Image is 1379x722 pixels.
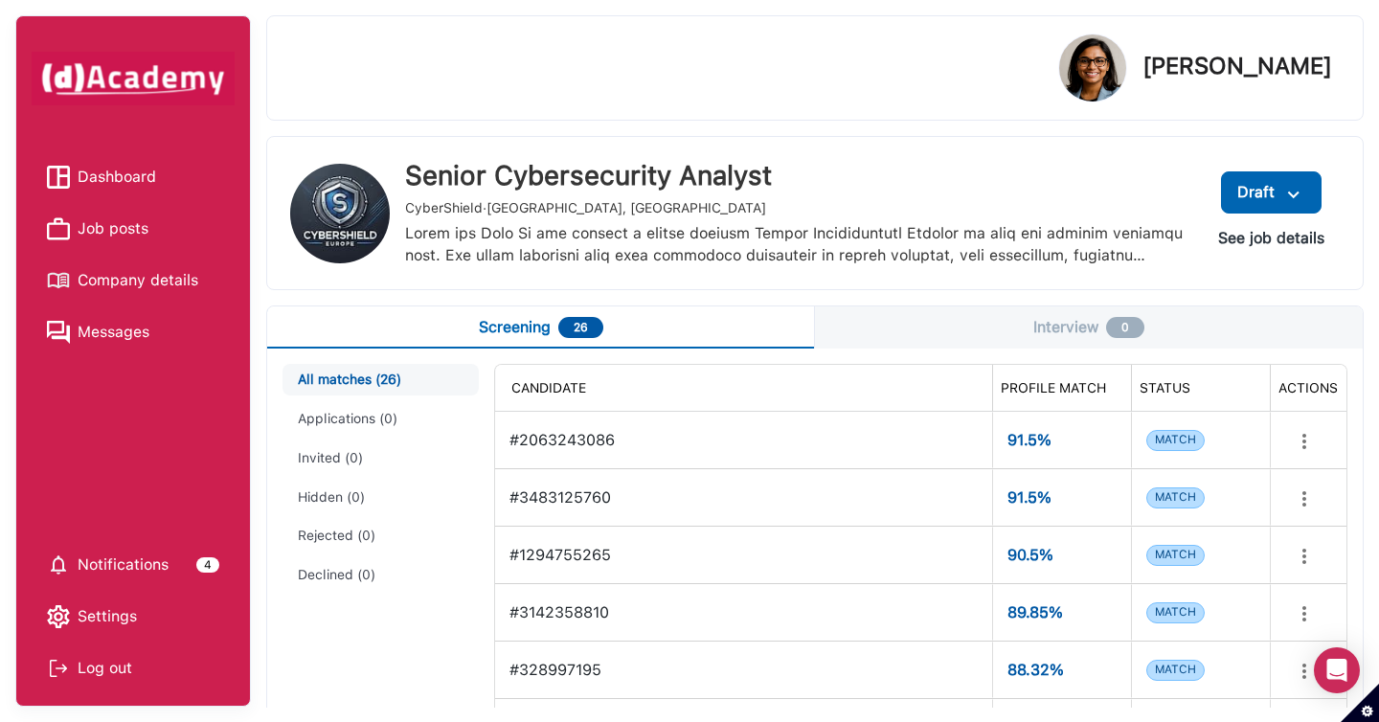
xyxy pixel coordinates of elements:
img: job-image [290,164,390,263]
img: Job posts icon [47,217,70,240]
img: Profile [1059,34,1126,102]
span: 89.85% [1007,603,1116,621]
a: Messages iconMessages [47,318,219,347]
div: #1294755265 [509,535,977,575]
div: 4 [196,557,219,573]
a: Company details iconCompany details [47,266,219,295]
div: 26 [558,317,603,338]
span: ACTIONS [1278,380,1338,395]
span: Messages [78,318,149,347]
img: menu [1282,183,1305,207]
div: Open Intercom Messenger [1314,647,1360,693]
div: #2063243086 [509,420,977,460]
div: Draft [1237,179,1305,206]
button: All matches (26) [283,364,479,395]
span: MATCH [1146,545,1205,566]
span: 91.5% [1007,488,1116,507]
span: PROFILE MATCH [1001,380,1106,395]
button: more [1285,595,1323,633]
span: Company details [78,266,198,295]
img: Company details icon [47,269,70,292]
button: Hidden (0) [283,482,479,513]
img: Log out [47,657,70,680]
div: #3142358810 [509,593,977,632]
a: Job posts iconJob posts [47,214,219,243]
img: setting [47,605,70,628]
span: 88.32% [1007,661,1116,679]
button: See job details [1203,221,1340,256]
span: MATCH [1146,487,1205,508]
div: CyberShield · [GEOGRAPHIC_DATA], [GEOGRAPHIC_DATA] [405,200,1187,216]
div: Log out [47,654,219,683]
span: MATCH [1146,660,1205,681]
button: Declined (0) [283,559,479,591]
div: 0 [1106,317,1144,338]
span: Dashboard [78,163,156,192]
button: more [1285,480,1323,518]
div: #328997195 [509,650,977,689]
p: [PERSON_NAME] [1142,55,1332,78]
div: Senior Cybersecurity Analyst [405,160,1187,192]
div: Lorem ips Dolo Si ame consect a elitse doeiusm Tempor Incididuntutl Etdolor ma aliq eni adminim v... [405,223,1187,266]
button: more [1285,537,1323,575]
button: Invited (0) [283,442,479,474]
img: dAcademy [32,52,235,105]
button: Draftmenu [1221,171,1322,214]
button: Set cookie preferences [1341,684,1379,722]
img: Dashboard icon [47,166,70,189]
span: CANDIDATE [511,380,586,395]
button: Interview0 [815,306,1363,349]
span: MATCH [1146,602,1205,623]
button: Screening26 [267,306,815,349]
button: Applications (0) [283,403,479,435]
span: MATCH [1146,430,1205,451]
img: Messages icon [47,321,70,344]
span: Job posts [78,214,148,243]
div: #3483125760 [509,478,977,517]
button: Rejected (0) [283,520,479,552]
img: setting [47,553,70,576]
a: Dashboard iconDashboard [47,163,219,192]
button: more [1285,652,1323,690]
span: Notifications [78,551,169,579]
span: 91.5% [1007,431,1116,449]
button: more [1285,422,1323,461]
span: 90.5% [1007,546,1116,564]
span: Settings [78,602,137,631]
span: STATUS [1140,380,1190,395]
